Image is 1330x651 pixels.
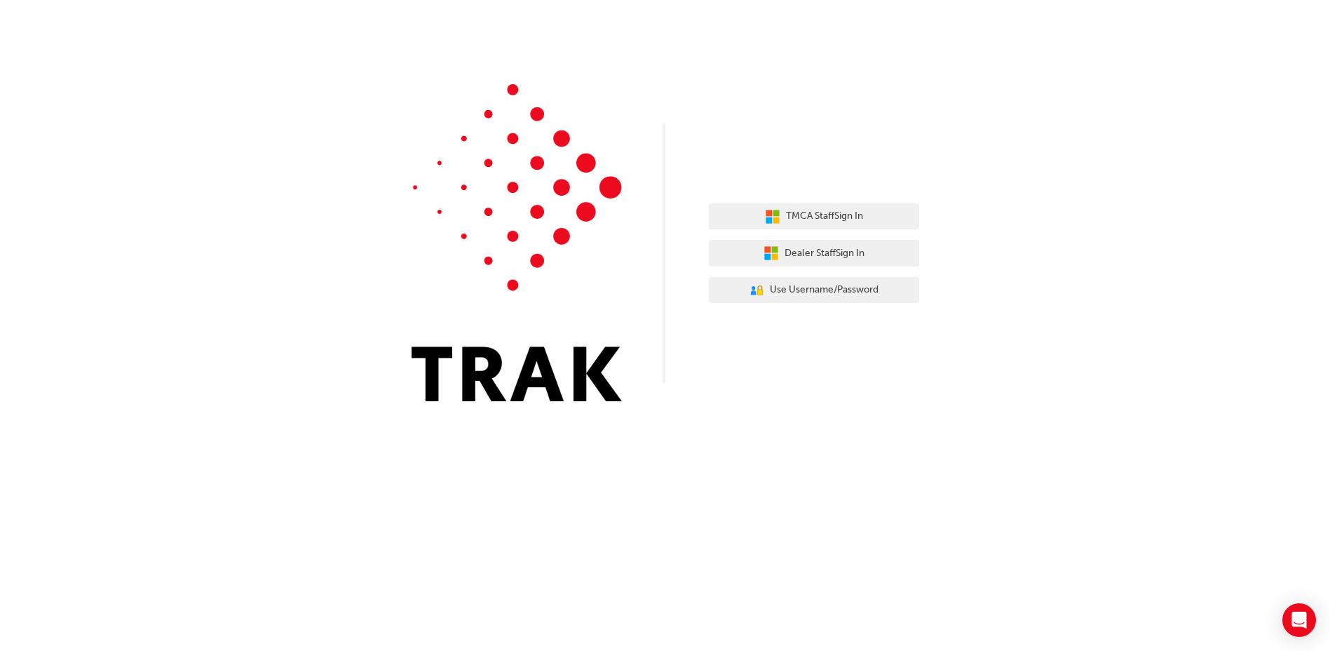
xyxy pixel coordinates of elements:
[770,282,878,298] span: Use Username/Password
[786,208,863,224] span: TMCA Staff Sign In
[709,203,919,230] button: TMCA StaffSign In
[709,277,919,304] button: Use Username/Password
[412,84,622,401] img: Trak
[1282,603,1316,637] div: Open Intercom Messenger
[709,240,919,267] button: Dealer StaffSign In
[785,246,864,262] span: Dealer Staff Sign In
